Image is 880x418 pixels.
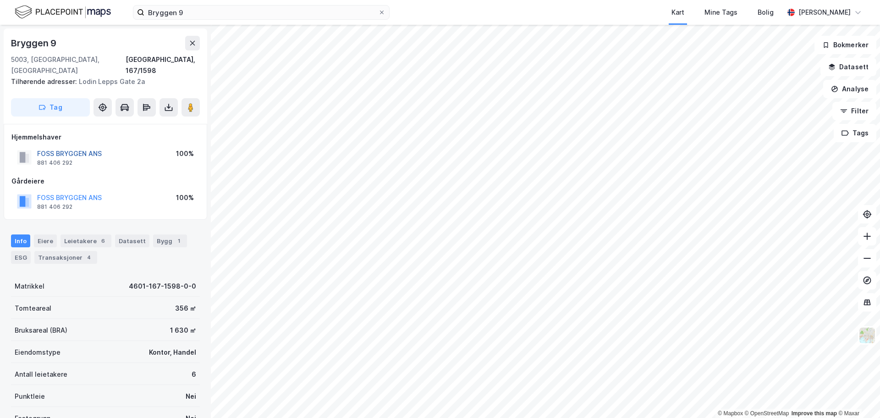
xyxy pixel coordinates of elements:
[174,236,183,245] div: 1
[758,7,774,18] div: Bolig
[798,7,851,18] div: [PERSON_NAME]
[170,325,196,336] div: 1 630 ㎡
[671,7,684,18] div: Kart
[192,369,196,380] div: 6
[60,234,111,247] div: Leietakere
[814,36,876,54] button: Bokmerker
[792,410,837,417] a: Improve this map
[745,410,789,417] a: OpenStreetMap
[11,176,199,187] div: Gårdeiere
[15,281,44,292] div: Matrikkel
[126,54,200,76] div: [GEOGRAPHIC_DATA], 167/1598
[15,4,111,20] img: logo.f888ab2527a4732fd821a326f86c7f29.svg
[34,234,57,247] div: Eiere
[823,80,876,98] button: Analyse
[37,159,72,167] div: 881 406 292
[176,192,194,203] div: 100%
[820,58,876,76] button: Datasett
[84,253,93,262] div: 4
[144,6,378,19] input: Søk på adresse, matrikkel, gårdeiere, leietakere eller personer
[15,391,45,402] div: Punktleie
[34,251,97,264] div: Transaksjoner
[186,391,196,402] div: Nei
[832,102,876,120] button: Filter
[15,369,67,380] div: Antall leietakere
[15,303,51,314] div: Tomteareal
[11,234,30,247] div: Info
[858,327,876,344] img: Z
[175,303,196,314] div: 356 ㎡
[149,347,196,358] div: Kontor, Handel
[718,410,743,417] a: Mapbox
[15,347,60,358] div: Eiendomstype
[704,7,737,18] div: Mine Tags
[11,76,192,87] div: Lodin Lepps Gate 2a
[11,54,126,76] div: 5003, [GEOGRAPHIC_DATA], [GEOGRAPHIC_DATA]
[176,148,194,159] div: 100%
[11,78,79,85] span: Tilhørende adresser:
[834,374,880,418] iframe: Chat Widget
[153,234,187,247] div: Bygg
[11,98,90,117] button: Tag
[129,281,196,292] div: 4601-167-1598-0-0
[834,124,876,142] button: Tags
[11,251,31,264] div: ESG
[115,234,149,247] div: Datasett
[15,325,67,336] div: Bruksareal (BRA)
[11,132,199,143] div: Hjemmelshaver
[99,236,108,245] div: 6
[834,374,880,418] div: Kontrollprogram for chat
[37,203,72,211] div: 881 406 292
[11,36,58,50] div: Bryggen 9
